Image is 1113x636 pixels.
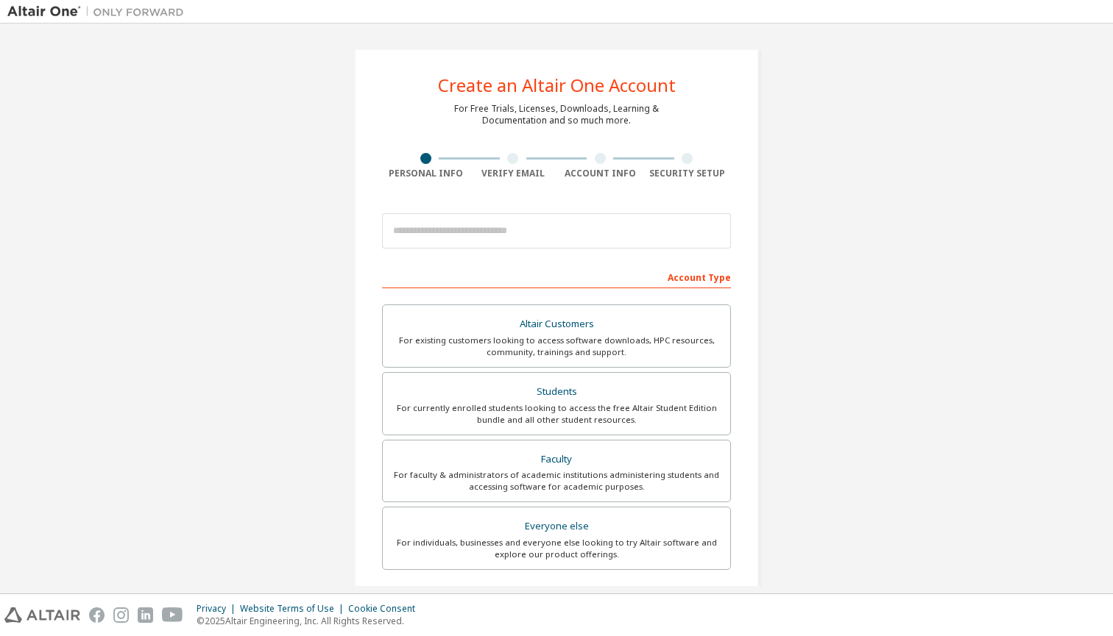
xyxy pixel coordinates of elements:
[556,168,644,179] div: Account Info
[470,168,557,179] div: Verify Email
[138,607,153,623] img: linkedin.svg
[392,516,721,537] div: Everyone else
[392,335,721,358] div: For existing customers looking to access software downloads, HPC resources, community, trainings ...
[197,615,424,627] p: © 2025 Altair Engineering, Inc. All Rights Reserved.
[392,469,721,493] div: For faculty & administrators of academic institutions administering students and accessing softwa...
[348,603,424,615] div: Cookie Consent
[392,402,721,426] div: For currently enrolled students looking to access the free Altair Student Edition bundle and all ...
[162,607,183,623] img: youtube.svg
[197,603,240,615] div: Privacy
[382,168,470,179] div: Personal Info
[4,607,80,623] img: altair_logo.svg
[454,103,659,126] div: For Free Trials, Licenses, Downloads, Learning & Documentation and so much more.
[89,607,105,623] img: facebook.svg
[644,168,732,179] div: Security Setup
[392,314,721,335] div: Altair Customers
[392,537,721,560] div: For individuals, businesses and everyone else looking to try Altair software and explore our prod...
[392,449,721,470] div: Faculty
[438,76,676,94] div: Create an Altair One Account
[382,265,731,288] div: Account Type
[7,4,191,19] img: Altair One
[392,382,721,402] div: Students
[113,607,129,623] img: instagram.svg
[240,603,348,615] div: Website Terms of Use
